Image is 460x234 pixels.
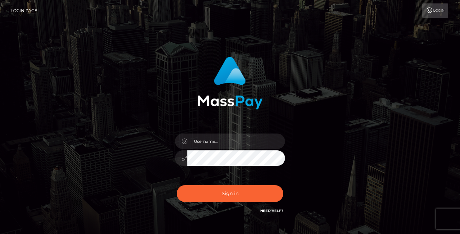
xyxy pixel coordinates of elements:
[197,57,263,109] img: MassPay Login
[422,3,448,18] a: Login
[177,185,283,202] button: Sign in
[11,3,37,18] a: Login Page
[187,134,285,149] input: Username...
[260,209,283,213] a: Need Help?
